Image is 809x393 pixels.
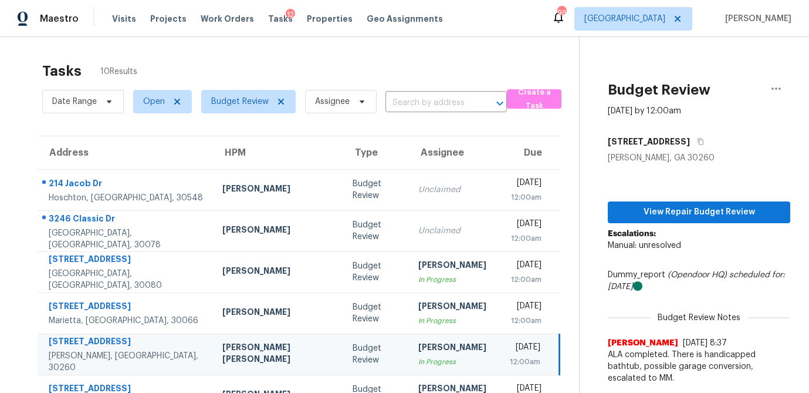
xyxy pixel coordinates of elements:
span: Projects [150,13,187,25]
span: Maestro [40,13,79,25]
div: Unclaimed [418,225,486,237]
th: Due [496,136,560,169]
span: Visits [112,13,136,25]
div: [PERSON_NAME], [GEOGRAPHIC_DATA], 30260 [49,350,204,374]
h5: [STREET_ADDRESS] [608,136,690,147]
div: [GEOGRAPHIC_DATA], [GEOGRAPHIC_DATA], 30080 [49,268,204,291]
div: [PERSON_NAME] [222,224,334,239]
h2: Budget Review [608,84,710,96]
div: 12:00am [505,315,541,327]
div: [DATE] by 12:00am [608,105,681,117]
button: Create a Task [507,89,561,109]
div: 12:00am [505,356,540,368]
h2: Tasks [42,65,82,77]
div: [GEOGRAPHIC_DATA], [GEOGRAPHIC_DATA], 30078 [49,227,204,251]
span: [PERSON_NAME] [720,13,791,25]
div: Hoschton, [GEOGRAPHIC_DATA], 30548 [49,192,204,204]
div: Budget Review [353,178,399,201]
span: [DATE] 8:37 [683,339,727,347]
button: Copy Address [690,131,706,152]
div: 12 [286,9,295,21]
th: Type [343,136,408,169]
button: Open [492,95,508,112]
div: [STREET_ADDRESS] [49,335,204,350]
span: Manual: unresolved [608,241,681,250]
input: Search by address [385,94,474,112]
th: Address [38,136,213,169]
div: [STREET_ADDRESS] [49,253,204,268]
span: Date Range [52,96,97,108]
span: ALA completed. There is handicapped bathtub, possible garage conversion, escalated to MM. [608,349,790,384]
button: View Repair Budget Review [608,201,790,223]
div: 12:00am [505,192,541,203]
th: Assignee [409,136,496,169]
div: [DATE] [505,341,540,356]
div: [DATE] [505,259,541,274]
div: [PERSON_NAME] [222,183,334,197]
span: 10 Results [100,66,137,78]
div: 12:00am [505,233,541,244]
span: Tasks [268,15,293,23]
div: 96 [557,7,566,19]
div: In Progress [418,274,486,285]
div: [DATE] [505,177,541,192]
span: Assignee [315,96,350,108]
span: Create a Task [513,86,556,113]
b: Escalations: [608,230,656,238]
div: Budget Review [353,219,399,243]
div: In Progress [418,356,486,368]
div: [PERSON_NAME] [PERSON_NAME] [222,341,334,368]
div: 12:00am [505,274,541,285]
div: Budget Review [353,260,399,284]
div: [DATE] [505,300,541,315]
div: [STREET_ADDRESS] [49,300,204,315]
div: 214 Jacob Dr [49,177,204,192]
div: 3246 Classic Dr [49,213,204,227]
span: Budget Review [211,96,269,108]
span: Properties [307,13,353,25]
div: [PERSON_NAME] [418,341,486,356]
i: (Opendoor HQ) [668,271,727,279]
div: [PERSON_NAME] [222,306,334,321]
i: scheduled for: [DATE] [608,271,785,291]
span: Geo Assignments [367,13,443,25]
div: Unclaimed [418,184,486,196]
div: [PERSON_NAME], GA 30260 [608,152,790,164]
div: [DATE] [505,218,541,233]
span: View Repair Budget Review [617,205,781,220]
div: Budget Review [353,301,399,325]
div: Budget Review [353,342,399,366]
span: Work Orders [201,13,254,25]
div: [PERSON_NAME] [418,300,486,315]
span: Open [143,96,165,108]
span: [GEOGRAPHIC_DATA] [584,13,665,25]
div: [PERSON_NAME] [222,265,334,280]
th: HPM [213,136,343,169]
span: Budget Review Notes [651,312,747,324]
div: [PERSON_NAME] [418,259,486,274]
div: Marietta, [GEOGRAPHIC_DATA], 30066 [49,315,204,327]
div: In Progress [418,315,486,327]
span: [PERSON_NAME] [608,337,678,349]
div: Dummy_report [608,269,790,293]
